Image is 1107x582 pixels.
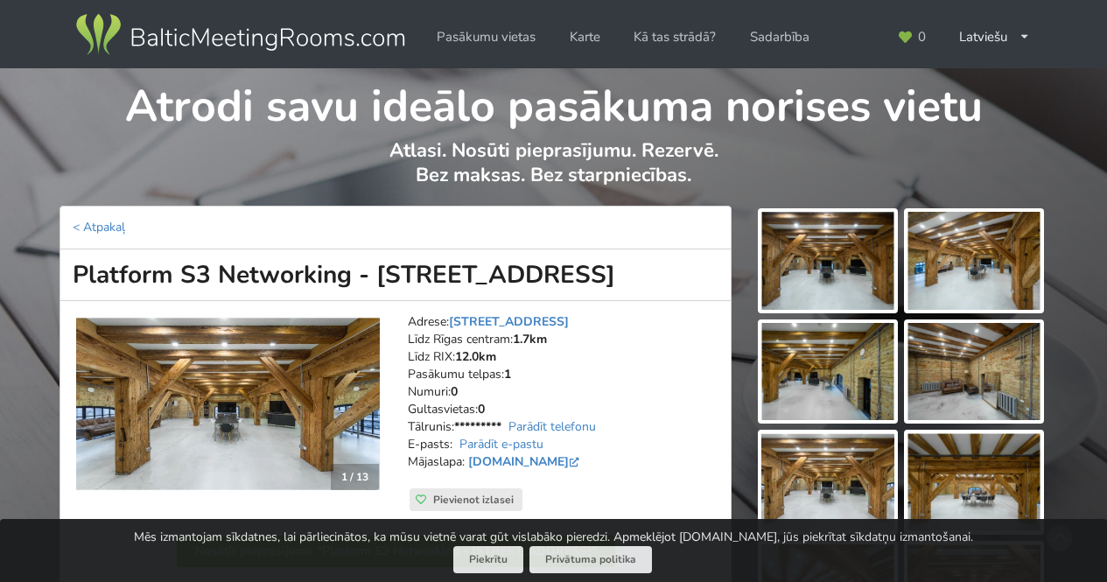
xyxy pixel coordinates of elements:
[76,317,380,492] a: Neierastas vietas | Rīga | Platform S3 Networking - Spīķeru iela 3 1 / 13
[449,313,569,330] a: [STREET_ADDRESS]
[761,212,894,310] img: Platform S3 Networking - Spīķeru iela 3 | Rīga | Pasākumu vieta - galerijas bilde
[468,453,583,470] a: [DOMAIN_NAME]
[424,20,548,54] a: Pasākumu vietas
[76,317,380,492] img: Neierastas vietas | Rīga | Platform S3 Networking - Spīķeru iela 3
[60,68,1047,135] h1: Atrodi savu ideālo pasākuma norises vietu
[73,219,125,235] a: < Atpakaļ
[907,212,1040,310] img: Platform S3 Networking - Spīķeru iela 3 | Rīga | Pasākumu vieta - galerijas bilde
[433,493,514,507] span: Pievienot izlasei
[918,31,926,44] span: 0
[455,348,496,365] strong: 12.0km
[459,436,543,452] a: Parādīt e-pastu
[529,546,652,573] a: Privātuma politika
[761,433,894,531] img: Platform S3 Networking - Spīķeru iela 3 | Rīga | Pasākumu vieta - galerijas bilde
[504,366,511,382] strong: 1
[60,138,1047,206] p: Atlasi. Nosūti pieprasījumu. Rezervē. Bez maksas. Bez starpniecības.
[73,11,408,60] img: Baltic Meeting Rooms
[621,20,728,54] a: Kā tas strādā?
[557,20,613,54] a: Karte
[947,20,1042,54] div: Latviešu
[907,323,1040,421] img: Platform S3 Networking - Spīķeru iela 3 | Rīga | Pasākumu vieta - galerijas bilde
[738,20,822,54] a: Sadarbība
[408,313,718,488] address: Adrese: Līdz Rīgas centram: Līdz RIX: Pasākumu telpas: Numuri: Gultasvietas: Tālrunis: E-pasts: M...
[331,464,379,490] div: 1 / 13
[60,249,732,301] h1: Platform S3 Networking - [STREET_ADDRESS]
[907,433,1040,531] img: Platform S3 Networking - Spīķeru iela 3 | Rīga | Pasākumu vieta - galerijas bilde
[513,331,547,347] strong: 1.7km
[478,401,485,417] strong: 0
[761,323,894,421] img: Platform S3 Networking - Spīķeru iela 3 | Rīga | Pasākumu vieta - galerijas bilde
[453,546,523,573] button: Piekrītu
[508,418,596,435] a: Parādīt telefonu
[451,383,458,400] strong: 0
